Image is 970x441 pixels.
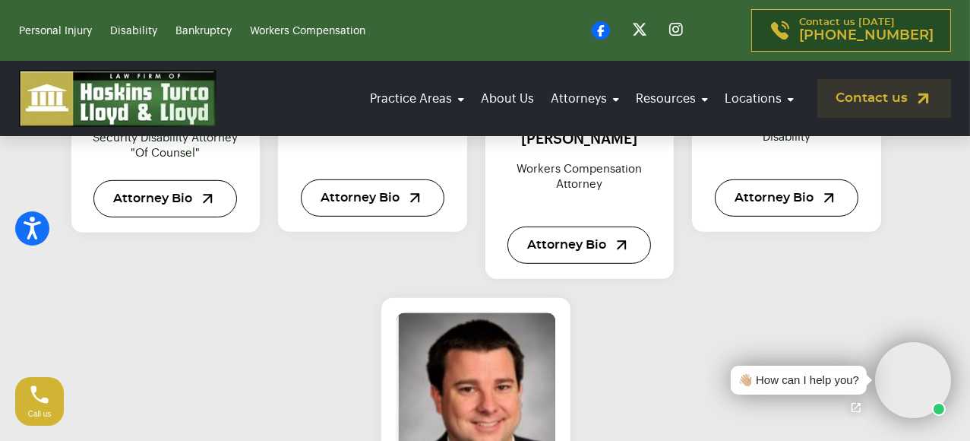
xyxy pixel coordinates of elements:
a: Locations [720,78,798,120]
a: Contact us [DATE][PHONE_NUMBER] [751,9,951,52]
a: Attorney Bio [301,179,444,217]
a: Resources [631,78,712,120]
span: Call us [28,410,52,418]
p: Of Counsel, Social Security Disability [707,115,866,160]
a: Attorneys [546,78,624,120]
span: [PHONE_NUMBER] [799,28,934,43]
p: Board certified social security disability attorney "of counsel" [87,116,245,161]
a: Bankruptcy [175,26,232,36]
a: Contact us [817,79,951,118]
a: Open chat [840,392,872,424]
a: Workers Compensation [250,26,365,36]
a: Attorney Bio [715,179,858,217]
a: About Us [476,78,539,120]
a: Attorney Bio [93,180,237,217]
img: logo [19,70,216,127]
a: Personal Injury [19,26,92,36]
a: Disability [110,26,157,36]
a: Attorney Bio [507,227,651,264]
p: Personal Injury Attorney [293,115,452,160]
p: Contact us [DATE] [799,17,934,43]
a: Practice Areas [365,78,469,120]
div: 👋🏼 How can I help you? [738,372,859,389]
p: Workers compensation attorney [501,162,659,208]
